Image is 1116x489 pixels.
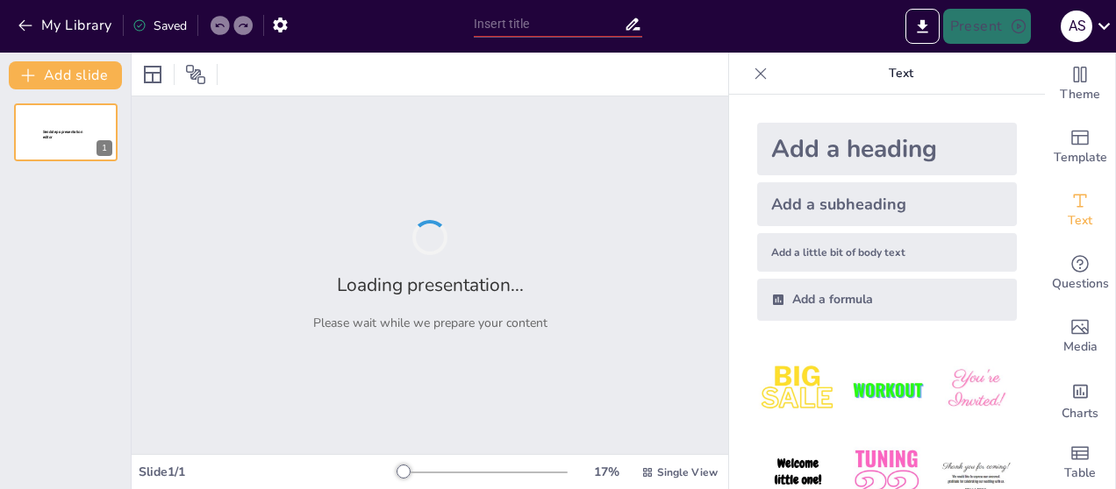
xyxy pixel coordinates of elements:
div: Slide 1 / 1 [139,464,399,480]
input: Insert title [474,11,624,37]
span: Position [185,64,206,85]
div: A S [1061,11,1092,42]
div: Add a formula [757,279,1017,321]
div: Add ready made slides [1045,116,1115,179]
span: Theme [1060,85,1100,104]
span: Sendsteps presentation editor [43,130,82,139]
span: Media [1063,337,1098,357]
button: A S [1061,9,1092,44]
button: My Library [13,11,119,39]
img: 3.jpeg [935,349,1017,430]
div: Add text boxes [1045,179,1115,242]
h2: Loading presentation... [337,273,524,297]
button: Add slide [9,61,122,89]
p: Please wait while we prepare your content [313,315,547,331]
span: Single View [657,465,718,479]
button: Present [943,9,1031,44]
span: Table [1064,464,1096,483]
button: Export to PowerPoint [905,9,940,44]
p: Text [775,53,1027,95]
div: Get real-time input from your audience [1045,242,1115,305]
div: Add a subheading [757,182,1017,226]
div: Layout [139,60,167,89]
span: Text [1068,211,1092,230]
div: 1 [97,140,112,156]
img: 1.jpeg [757,349,839,430]
div: 17 % [585,464,627,480]
div: Change the overall theme [1045,53,1115,116]
span: Questions [1052,274,1109,294]
span: Template [1054,148,1107,167]
div: Add a little bit of body text [757,233,1017,272]
div: Add charts and graphs [1045,368,1115,431]
div: Saved [132,18,187,34]
div: Add a heading [757,123,1017,175]
div: Add images, graphics, shapes or video [1045,305,1115,368]
div: 1 [14,103,118,161]
img: 2.jpeg [846,349,927,430]
span: Charts [1062,404,1098,423]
